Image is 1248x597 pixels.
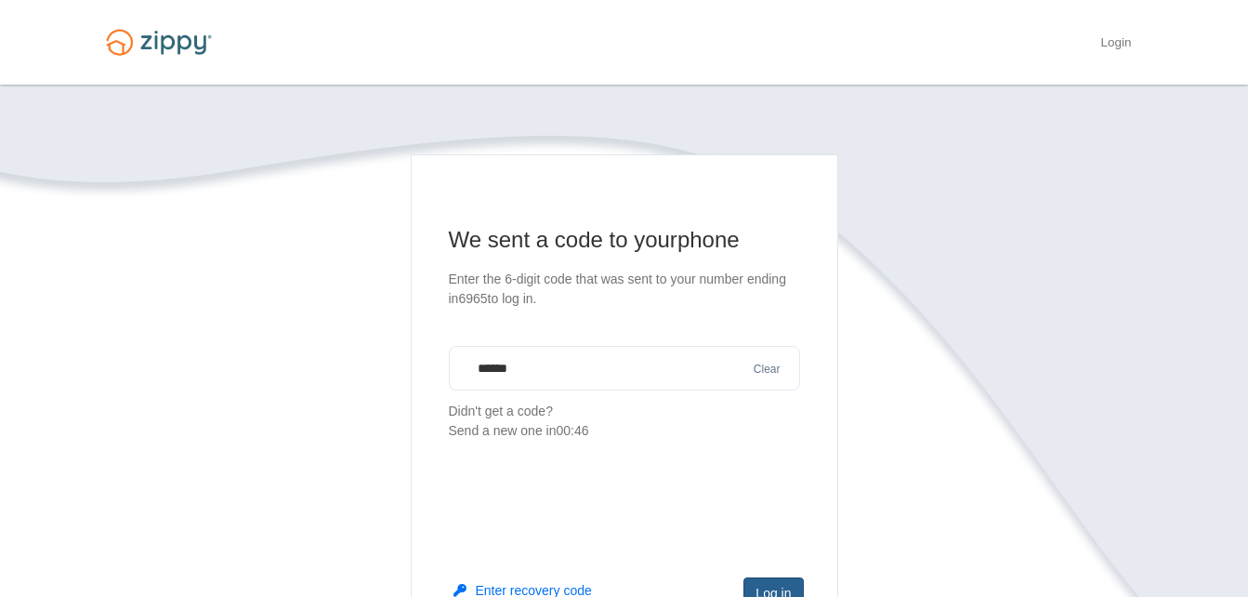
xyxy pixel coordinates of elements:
[449,270,800,309] p: Enter the 6-digit code that was sent to your number ending in 6965 to log in.
[449,402,800,441] p: Didn't get a code?
[1100,35,1131,54] a: Login
[449,225,800,255] h1: We sent a code to your phone
[748,361,786,378] button: Clear
[95,20,223,64] img: Logo
[449,421,800,441] div: Send a new one in 00:46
